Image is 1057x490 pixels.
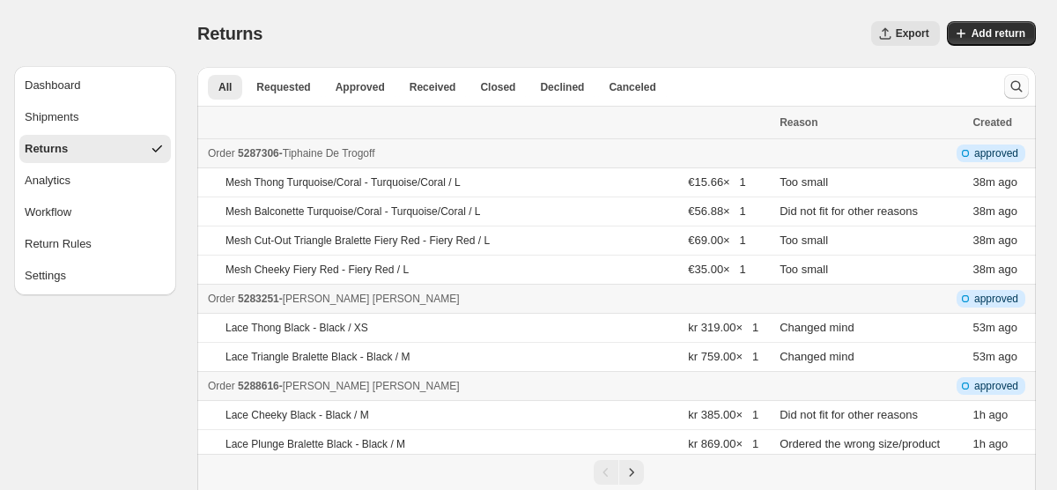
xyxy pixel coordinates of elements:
[688,234,745,247] span: €69.00 × 1
[688,437,758,450] span: kr 869.00 × 1
[225,234,490,248] p: Mesh Cut-Out Triangle Bralette Fiery Red - Fiery Red / L
[238,293,279,305] span: 5283251
[688,350,758,363] span: kr 759.00 × 1
[972,26,1025,41] span: Add return
[871,21,940,46] button: Export
[238,147,279,160] span: 5287306
[688,204,745,218] span: €56.88 × 1
[19,103,171,131] button: Shipments
[774,401,967,430] td: Did not fit for other reasons
[197,454,1036,490] nav: Pagination
[283,380,460,392] span: [PERSON_NAME] [PERSON_NAME]
[688,321,758,334] span: kr 319.00 × 1
[774,256,967,285] td: Too small
[225,204,480,219] p: Mesh Balconette Turquoise/Coral - Turquoise/Coral / L
[208,290,769,308] div: -
[967,256,1036,285] td: ago
[688,175,745,189] span: €15.66 × 1
[225,175,461,189] p: Mesh Thong Turquoise/Coral - Turquoise/Coral / L
[972,204,994,218] time: Thursday, October 2, 2025 at 9:53:57 AM
[283,293,460,305] span: [PERSON_NAME] [PERSON_NAME]
[208,147,235,160] span: Order
[410,80,456,94] span: Received
[972,234,994,247] time: Thursday, October 2, 2025 at 9:53:57 AM
[225,321,368,335] p: Lace Thong Black - Black / XS
[19,198,171,226] button: Workflow
[19,262,171,290] button: Settings
[208,293,235,305] span: Order
[774,226,967,256] td: Too small
[25,140,68,158] span: Returns
[972,321,994,334] time: Thursday, October 2, 2025 at 9:38:46 AM
[974,146,1018,160] span: approved
[225,263,409,277] p: Mesh Cheeky Fiery Red - Fiery Red / L
[774,343,967,372] td: Changed mind
[947,21,1036,46] button: Add return
[967,168,1036,197] td: ago
[967,226,1036,256] td: ago
[25,235,92,253] span: Return Rules
[972,437,985,450] time: Thursday, October 2, 2025 at 9:25:08 AM
[208,377,769,395] div: -
[25,77,81,94] span: Dashboard
[25,204,71,221] span: Workflow
[25,172,70,189] span: Analytics
[208,145,769,162] div: -
[19,71,171,100] button: Dashboard
[609,80,655,94] span: Canceled
[972,408,985,421] time: Thursday, October 2, 2025 at 9:25:08 AM
[225,437,405,451] p: Lace Plunge Bralette Black - Black / M
[974,379,1018,393] span: approved
[336,80,385,94] span: Approved
[774,430,967,459] td: Ordered the wrong size/product
[283,147,375,160] span: Tiphaine De Trogoff
[25,108,78,126] span: Shipments
[967,197,1036,226] td: ago
[967,401,1036,430] td: ago
[972,175,994,189] time: Thursday, October 2, 2025 at 9:53:57 AM
[780,116,817,129] span: Reason
[480,80,515,94] span: Closed
[972,116,1012,129] span: Created
[972,350,994,363] time: Thursday, October 2, 2025 at 9:38:46 AM
[896,26,929,41] span: Export
[197,24,262,43] span: Returns
[225,408,369,422] p: Lace Cheeky Black - Black / M
[208,380,235,392] span: Order
[256,80,310,94] span: Requested
[19,230,171,258] button: Return Rules
[967,430,1036,459] td: ago
[19,135,171,163] button: Returns
[540,80,584,94] span: Declined
[619,460,644,485] button: Next
[19,167,171,195] button: Analytics
[774,168,967,197] td: Too small
[774,314,967,343] td: Changed mind
[688,263,745,276] span: €35.00 × 1
[25,267,66,285] span: Settings
[774,197,967,226] td: Did not fit for other reasons
[967,314,1036,343] td: ago
[218,80,232,94] span: All
[225,350,410,364] p: Lace Triangle Bralette Black - Black / M
[972,263,994,276] time: Thursday, October 2, 2025 at 9:53:57 AM
[974,292,1018,306] span: approved
[238,380,279,392] span: 5288616
[688,408,758,421] span: kr 385.00 × 1
[1004,74,1029,99] button: Search and filter results
[967,343,1036,372] td: ago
